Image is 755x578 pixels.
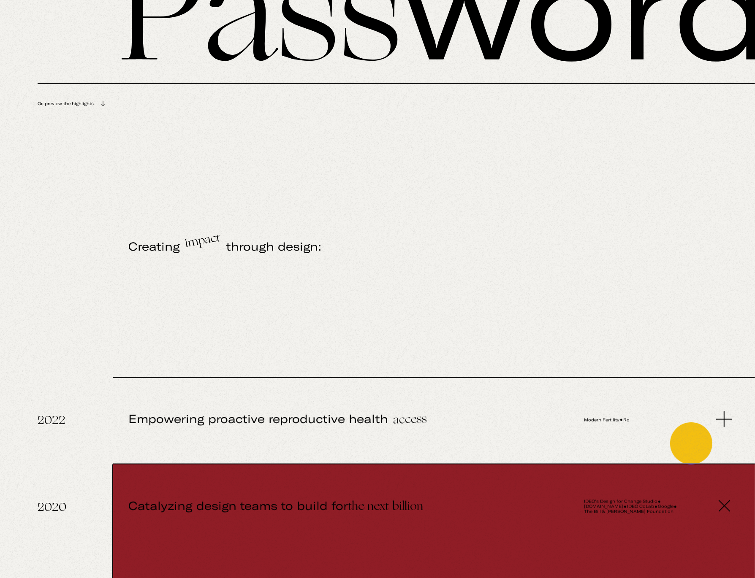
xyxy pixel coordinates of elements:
[101,101,105,106] img: arrow-down.svg
[658,501,660,503] img: dot.svg
[179,235,227,260] span: impact
[128,465,546,548] span: Catalyzing design teams to build for
[38,84,755,118] div: Or, preview the highlights
[584,417,679,422] span: Modern Fertility Ro
[624,506,626,508] img: dot.svg
[393,414,427,427] span: access
[674,506,676,508] img: dot.svg
[620,419,622,421] img: dot.svg
[584,499,679,514] span: IDEO’s Design for Change Studio [DOMAIN_NAME] IDEO CoLab Google The Bill & [PERSON_NAME] Foundation
[38,378,65,465] span: 2022
[716,411,732,427] img: plus.svg
[128,378,546,462] span: Empowering proactive reproductive health
[348,501,423,514] span: the next billion
[713,495,736,518] img: plus.svg
[655,506,657,508] img: dot.svg
[128,118,755,378] div: Creating through design:
[38,465,67,551] span: 2020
